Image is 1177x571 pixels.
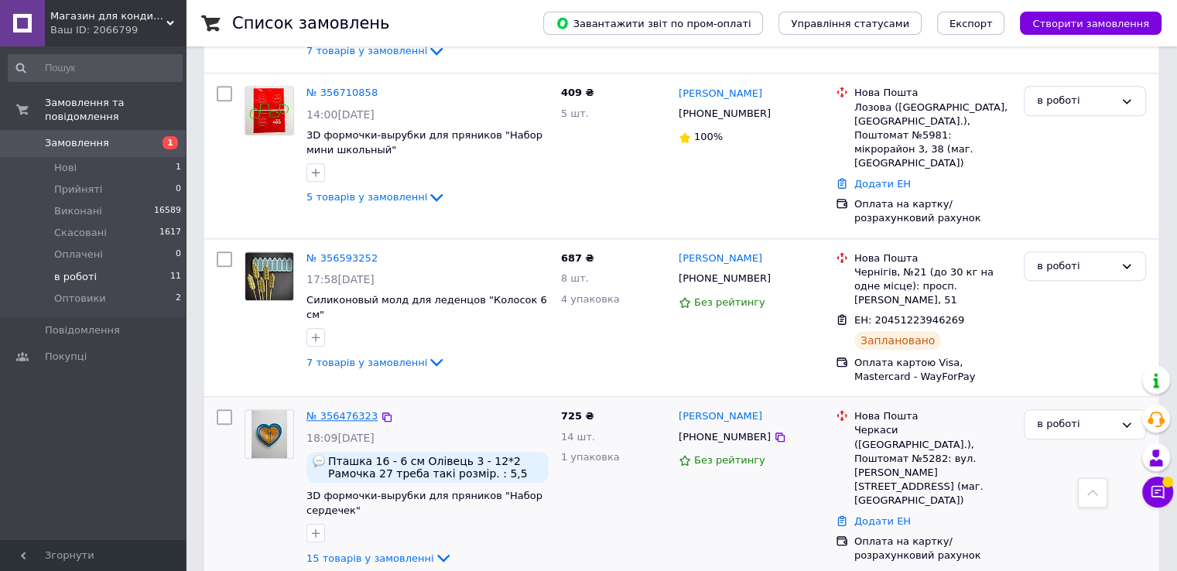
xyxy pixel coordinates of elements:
[854,101,1011,171] div: Лозова ([GEOGRAPHIC_DATA], [GEOGRAPHIC_DATA].), Поштомат №5981: мікрорайон 3, 38 (маг. [GEOGRAPHI...
[306,129,542,156] a: 3D формочки-вырубки для пряников "Набор мини школьный"
[159,226,181,240] span: 1617
[1142,477,1173,508] button: Чат з покупцем
[854,314,964,326] span: ЕН: 20451223946269
[854,197,1011,225] div: Оплата на картку/розрахунковий рахунок
[245,251,294,301] a: Фото товару
[306,87,378,98] a: № 356710858
[306,410,378,422] a: № 356476323
[854,265,1011,308] div: Чернігів, №21 (до 30 кг на одне місце): просп. [PERSON_NAME], 51
[8,54,183,82] input: Пошук
[679,87,762,101] a: [PERSON_NAME]
[54,226,107,240] span: Скасовані
[306,490,542,516] a: 3D формочки-вырубки для пряников "Набор сердечек"
[54,270,97,284] span: в роботі
[232,14,389,32] h1: Список замовлень
[676,427,774,447] div: [PHONE_NUMBER]
[778,12,922,35] button: Управління статусами
[306,273,375,285] span: 17:58[DATE]
[45,96,186,124] span: Замовлення та повідомлення
[854,331,942,350] div: Заплановано
[54,183,102,197] span: Прийняті
[306,191,446,203] a: 5 товарів у замовленні
[854,178,911,190] a: Додати ЕН
[854,423,1011,508] div: Черкаси ([GEOGRAPHIC_DATA].), Поштомат №5282: вул. [PERSON_NAME][STREET_ADDRESS] (маг. [GEOGRAPHI...
[679,251,762,266] a: [PERSON_NAME]
[313,455,325,467] img: :speech_balloon:
[561,431,595,443] span: 14 шт.
[1037,93,1114,109] div: в роботі
[676,104,774,124] div: [PHONE_NUMBER]
[54,292,106,306] span: Оптовики
[854,515,911,527] a: Додати ЕН
[154,204,181,218] span: 16589
[679,409,762,424] a: [PERSON_NAME]
[306,45,446,56] a: 7 товарів у замовленні
[245,86,294,135] a: Фото товару
[1032,18,1149,29] span: Створити замовлення
[245,87,293,135] img: Фото товару
[1037,258,1114,275] div: в роботі
[170,270,181,284] span: 11
[854,86,1011,100] div: Нова Пошта
[556,16,751,30] span: Завантажити звіт по пром-оплаті
[694,131,723,142] span: 100%
[54,248,103,262] span: Оплачені
[561,87,594,98] span: 409 ₴
[561,410,594,422] span: 725 ₴
[50,23,186,37] div: Ваш ID: 2066799
[561,451,620,463] span: 1 упаковка
[561,252,594,264] span: 687 ₴
[854,356,1011,384] div: Оплата картою Visa, Mastercard - WayForPay
[163,136,178,149] span: 1
[854,409,1011,423] div: Нова Пошта
[561,293,620,305] span: 4 упаковка
[306,191,427,203] span: 5 товарів у замовленні
[45,136,109,150] span: Замовлення
[854,535,1011,562] div: Оплата на картку/розрахунковий рахунок
[176,292,181,306] span: 2
[54,204,102,218] span: Виконані
[306,552,453,563] a: 15 товарів у замовленні
[561,272,589,284] span: 8 шт.
[561,108,589,119] span: 5 шт.
[306,108,375,121] span: 14:00[DATE]
[328,455,542,480] span: Пташка 16 - 6 см Олівець 3 - 12*2 Рамочка 27 треба такі розмір. : 5,5 *8см ; 15*8,5 ; 6*9 ; 7*5 с...
[50,9,166,23] span: Магазин для кондитерів
[543,12,763,35] button: Завантажити звіт по пром-оплаті
[306,356,446,368] a: 7 товарів у замовленні
[949,18,993,29] span: Експорт
[45,323,120,337] span: Повідомлення
[694,296,765,308] span: Без рейтингу
[1004,17,1162,29] a: Створити замовлення
[245,252,293,300] img: Фото товару
[306,294,547,320] a: Силиконовый молд для леденцов "Колосок 6 см"
[176,183,181,197] span: 0
[176,248,181,262] span: 0
[694,454,765,466] span: Без рейтингу
[676,268,774,289] div: [PHONE_NUMBER]
[306,552,434,563] span: 15 товарів у замовленні
[54,161,77,175] span: Нові
[306,45,427,56] span: 7 товарів у замовленні
[937,12,1005,35] button: Експорт
[306,432,375,444] span: 18:09[DATE]
[245,409,294,459] a: Фото товару
[791,18,909,29] span: Управління статусами
[251,410,288,458] img: Фото товару
[1037,416,1114,433] div: в роботі
[306,252,378,264] a: № 356593252
[1020,12,1162,35] button: Створити замовлення
[176,161,181,175] span: 1
[854,251,1011,265] div: Нова Пошта
[306,356,427,368] span: 7 товарів у замовленні
[45,350,87,364] span: Покупці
